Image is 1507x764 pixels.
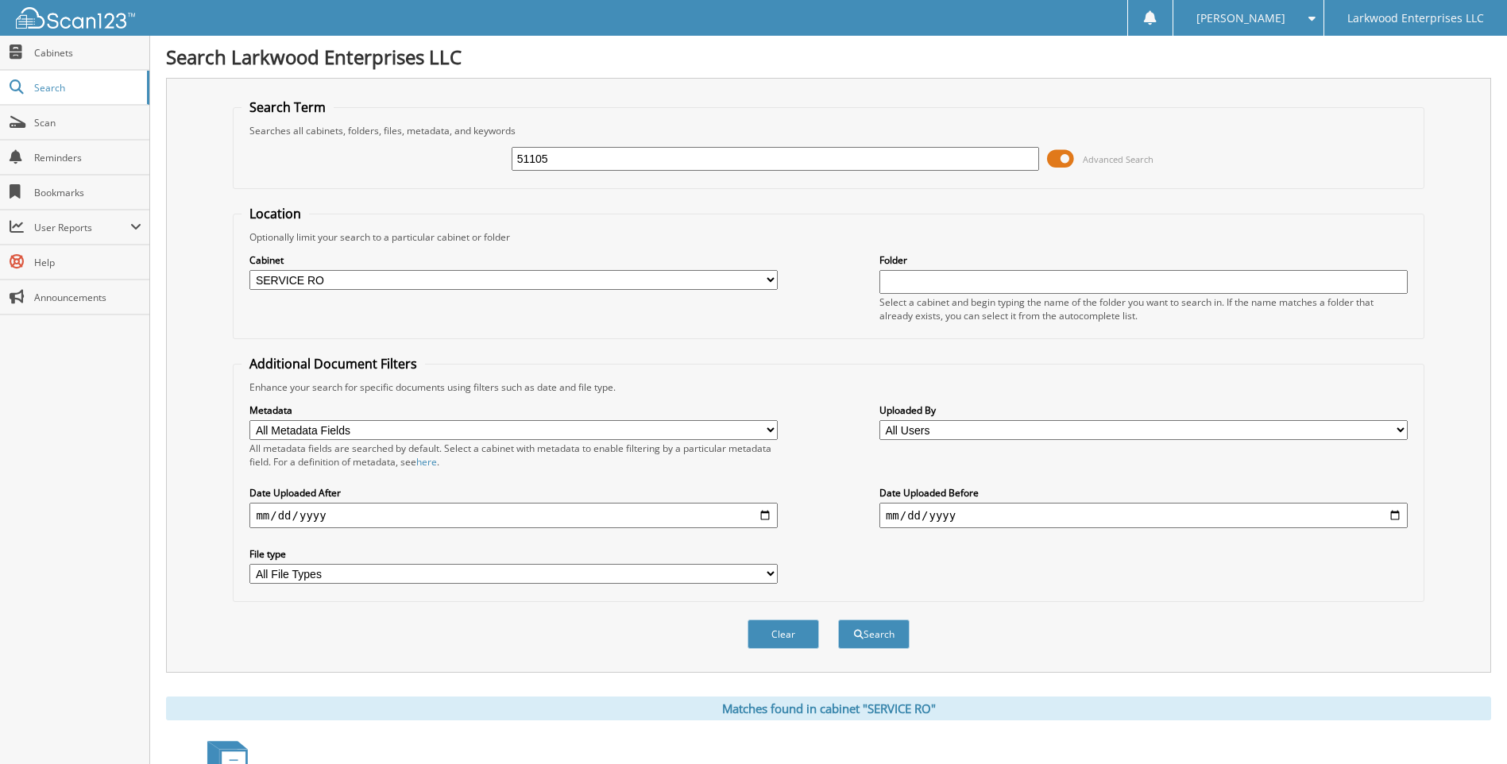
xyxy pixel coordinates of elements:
[879,403,1408,417] label: Uploaded By
[34,46,141,60] span: Cabinets
[249,547,778,561] label: File type
[166,696,1491,720] div: Matches found in cabinet "SERVICE RO"
[416,455,437,469] a: here
[34,256,141,269] span: Help
[242,230,1415,244] div: Optionally limit your search to a particular cabinet or folder
[242,355,425,372] legend: Additional Document Filters
[879,253,1408,267] label: Folder
[34,221,130,234] span: User Reports
[16,7,135,29] img: scan123-logo-white.svg
[34,81,139,95] span: Search
[34,186,141,199] span: Bookmarks
[1083,153,1153,165] span: Advanced Search
[242,205,309,222] legend: Location
[879,503,1408,528] input: end
[242,124,1415,137] div: Searches all cabinets, folders, files, metadata, and keywords
[242,98,334,116] legend: Search Term
[249,253,778,267] label: Cabinet
[1347,14,1484,23] span: Larkwood Enterprises LLC
[748,619,819,649] button: Clear
[249,503,778,528] input: start
[249,403,778,417] label: Metadata
[838,619,910,649] button: Search
[34,116,141,129] span: Scan
[166,44,1491,70] h1: Search Larkwood Enterprises LLC
[1196,14,1285,23] span: [PERSON_NAME]
[249,486,778,500] label: Date Uploaded After
[249,442,778,469] div: All metadata fields are searched by default. Select a cabinet with metadata to enable filtering b...
[242,380,1415,394] div: Enhance your search for specific documents using filters such as date and file type.
[879,295,1408,322] div: Select a cabinet and begin typing the name of the folder you want to search in. If the name match...
[879,486,1408,500] label: Date Uploaded Before
[34,291,141,304] span: Announcements
[34,151,141,164] span: Reminders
